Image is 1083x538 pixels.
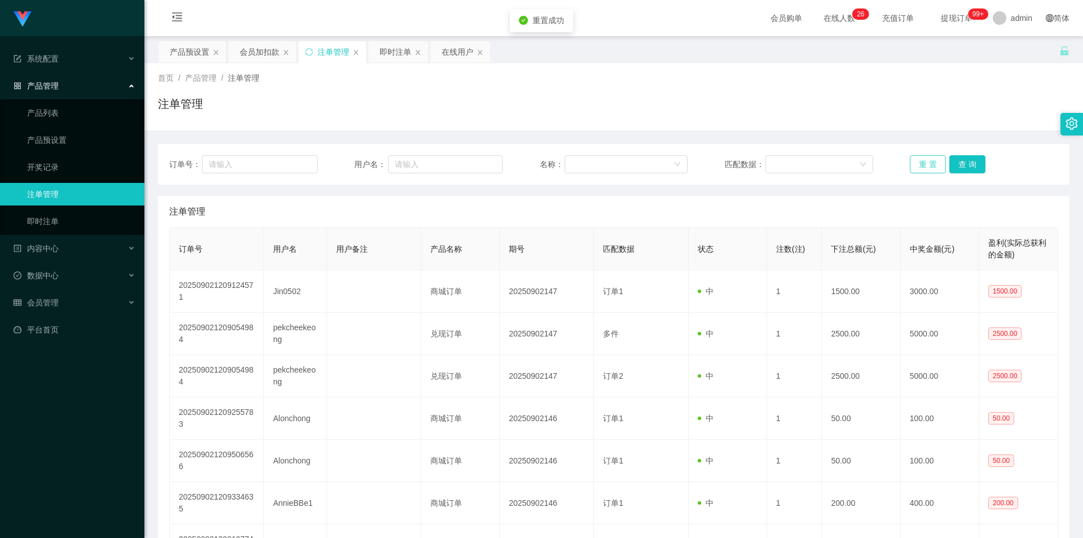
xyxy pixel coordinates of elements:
[14,272,21,279] i: 图标: check-circle-o
[901,313,979,355] td: 5000.00
[901,440,979,482] td: 100.00
[767,355,822,397] td: 1
[158,73,174,82] span: 首页
[273,244,297,253] span: 用户名
[901,355,979,397] td: 5000.00
[14,244,59,253] span: 内容中心
[822,397,900,440] td: 50.00
[1066,117,1078,130] i: 图标: setting
[776,244,805,253] span: 注数(注)
[421,482,500,524] td: 商城订单
[698,244,714,253] span: 状态
[27,156,135,178] a: 开奖记录
[170,355,264,397] td: 202509021209054984
[968,8,988,20] sup: 1048
[264,313,327,355] td: pekcheekeong
[603,414,623,423] span: 订单1
[603,244,635,253] span: 匹配数据
[170,313,264,355] td: 202509021209054984
[415,49,421,56] i: 图标: close
[861,8,865,20] p: 6
[14,81,59,90] span: 产品管理
[698,329,714,338] span: 中
[213,49,219,56] i: 图标: close
[822,355,900,397] td: 2500.00
[822,482,900,524] td: 200.00
[822,440,900,482] td: 50.00
[158,1,196,37] i: 图标: menu-fold
[14,318,135,341] a: 图标: dashboard平台首页
[380,41,411,63] div: 即时注单
[169,159,202,170] span: 订单号：
[421,440,500,482] td: 商城订单
[27,129,135,151] a: 产品预设置
[949,155,985,173] button: 查 询
[988,370,1022,382] span: 2500.00
[988,454,1014,467] span: 50.00
[603,329,619,338] span: 多件
[477,49,483,56] i: 图标: close
[603,287,623,296] span: 订单1
[14,244,21,252] i: 图标: profile
[910,244,954,253] span: 中奖金额(元)
[860,161,866,169] i: 图标: down
[988,412,1014,425] span: 50.00
[500,355,594,397] td: 20250902147
[988,497,1018,509] span: 200.00
[14,54,59,63] span: 系统配置
[421,270,500,313] td: 商城订单
[767,397,822,440] td: 1
[283,49,289,56] i: 图标: close
[698,414,714,423] span: 中
[442,41,473,63] div: 在线用户
[178,73,180,82] span: /
[264,482,327,524] td: AnnieBBe1
[264,440,327,482] td: Alonchong
[698,287,714,296] span: 中
[170,41,209,63] div: 产品预设置
[852,8,869,20] sup: 26
[540,159,565,170] span: 名称：
[14,11,32,27] img: logo.9652507e.png
[698,371,714,380] span: 中
[935,14,978,22] span: 提现订单
[1059,46,1069,56] i: 图标: unlock
[767,482,822,524] td: 1
[421,397,500,440] td: 商城订单
[1046,14,1054,22] i: 图标: global
[725,159,765,170] span: 匹配数据：
[767,270,822,313] td: 1
[519,16,528,25] i: icon: check-circle
[170,397,264,440] td: 202509021209255783
[27,102,135,124] a: 产品列表
[264,270,327,313] td: Jin0502
[901,397,979,440] td: 100.00
[421,313,500,355] td: 兑现订单
[500,397,594,440] td: 20250902146
[14,271,59,280] span: 数据中心
[158,95,203,112] h1: 注单管理
[185,73,217,82] span: 产品管理
[354,159,388,170] span: 用户名：
[336,244,368,253] span: 用户备注
[421,355,500,397] td: 兑现订单
[179,244,202,253] span: 订单号
[603,498,623,508] span: 订单1
[430,244,462,253] span: 产品名称
[500,270,594,313] td: 20250902147
[27,210,135,233] a: 即时注单
[901,482,979,524] td: 400.00
[27,183,135,205] a: 注单管理
[305,48,313,56] i: 图标: sync
[170,482,264,524] td: 202509021209334635
[169,205,205,218] span: 注单管理
[603,456,623,465] span: 订单1
[500,482,594,524] td: 20250902146
[221,73,223,82] span: /
[988,327,1022,340] span: 2500.00
[228,73,259,82] span: 注单管理
[170,440,264,482] td: 202509021209506566
[500,440,594,482] td: 20250902146
[14,82,21,90] i: 图标: appstore-o
[202,155,317,173] input: 请输入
